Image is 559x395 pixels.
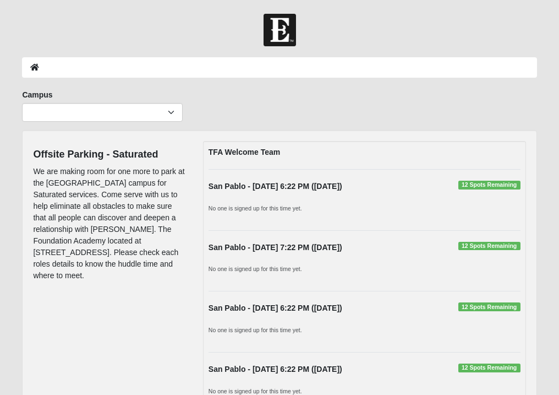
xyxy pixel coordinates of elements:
strong: San Pablo - [DATE] 7:22 PM ([DATE]) [209,243,342,252]
small: No one is signed up for this time yet. [209,388,302,394]
span: 12 Spots Remaining [458,181,520,190]
span: 12 Spots Remaining [458,364,520,372]
strong: San Pablo - [DATE] 6:22 PM ([DATE]) [209,365,342,374]
small: No one is signed up for this time yet. [209,205,302,212]
strong: San Pablo - [DATE] 6:22 PM ([DATE]) [209,182,342,191]
span: 12 Spots Remaining [458,302,520,311]
label: Campus [22,89,52,100]
small: No one is signed up for this time yet. [209,327,302,333]
strong: TFA Welcome Team [209,148,280,156]
h4: Offsite Parking - Saturated [33,149,186,161]
p: We are making room for one more to park at the [GEOGRAPHIC_DATA] campus for Saturated services. C... [33,166,186,282]
span: 12 Spots Remaining [458,242,520,251]
strong: San Pablo - [DATE] 6:22 PM ([DATE]) [209,304,342,312]
img: Church of Eleven22 Logo [264,14,296,46]
small: No one is signed up for this time yet. [209,266,302,272]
